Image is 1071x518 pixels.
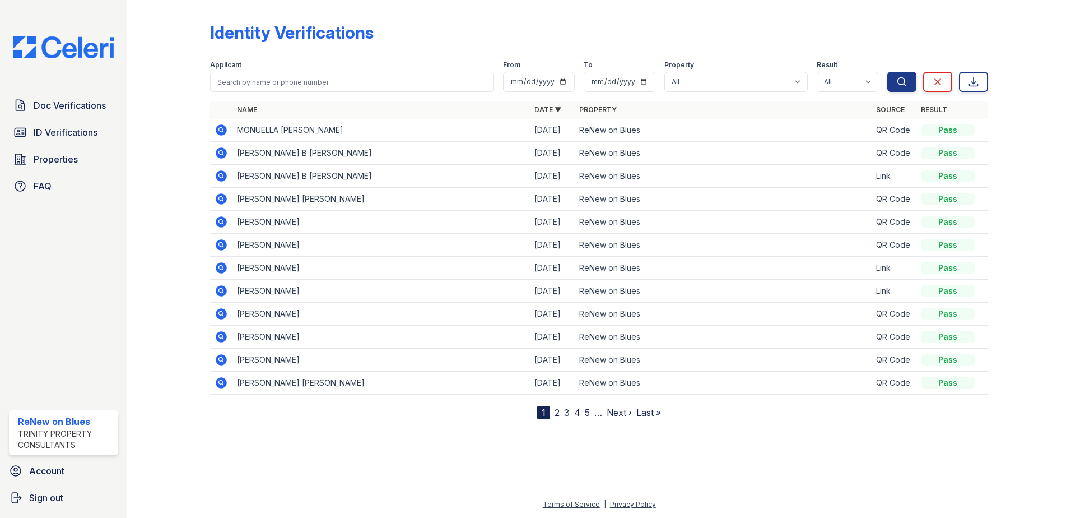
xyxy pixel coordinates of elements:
td: [DATE] [530,234,575,257]
img: CE_Logo_Blue-a8612792a0a2168367f1c8372b55b34899dd931a85d93a1a3d3e32e68fde9ad4.png [4,36,123,58]
div: Pass [921,239,975,251]
td: [PERSON_NAME] [232,349,530,372]
a: Result [921,105,947,114]
a: FAQ [9,175,118,197]
div: Pass [921,147,975,159]
div: Identity Verifications [210,22,374,43]
td: [DATE] [530,119,575,142]
label: Applicant [210,61,241,70]
td: ReNew on Blues [575,165,872,188]
td: ReNew on Blues [575,257,872,280]
td: [PERSON_NAME] [PERSON_NAME] [232,372,530,395]
a: ID Verifications [9,121,118,144]
td: ReNew on Blues [575,372,872,395]
a: Property [579,105,617,114]
span: Account [29,464,64,478]
td: [DATE] [530,142,575,165]
td: [PERSON_NAME] [232,303,530,326]
a: Terms of Service [543,500,600,508]
div: Pass [921,170,975,182]
td: [DATE] [530,280,575,303]
td: QR Code [872,188,916,211]
span: Doc Verifications [34,99,106,112]
td: ReNew on Blues [575,326,872,349]
td: ReNew on Blues [575,280,872,303]
td: ReNew on Blues [575,349,872,372]
span: … [594,406,602,419]
label: Result [817,61,837,70]
a: Date ▼ [534,105,561,114]
a: 2 [555,407,560,418]
div: Pass [921,354,975,366]
td: [PERSON_NAME] [232,211,530,234]
a: Privacy Policy [610,500,656,508]
td: QR Code [872,234,916,257]
td: Link [872,165,916,188]
td: ReNew on Blues [575,119,872,142]
td: [PERSON_NAME] B [PERSON_NAME] [232,165,530,188]
a: Name [237,105,257,114]
td: [PERSON_NAME] [232,257,530,280]
td: [DATE] [530,326,575,349]
div: 1 [537,406,550,419]
div: Pass [921,216,975,228]
div: Pass [921,377,975,388]
td: QR Code [872,349,916,372]
td: [DATE] [530,211,575,234]
td: [DATE] [530,372,575,395]
div: Pass [921,262,975,274]
div: Pass [921,308,975,320]
td: QR Code [872,211,916,234]
td: [DATE] [530,257,575,280]
td: [PERSON_NAME] [PERSON_NAME] [232,188,530,211]
td: ReNew on Blues [575,142,872,165]
td: Link [872,280,916,303]
td: QR Code [872,326,916,349]
td: ReNew on Blues [575,188,872,211]
td: ReNew on Blues [575,303,872,326]
a: 3 [564,407,570,418]
td: [DATE] [530,188,575,211]
td: [DATE] [530,349,575,372]
a: Properties [9,148,118,170]
span: FAQ [34,179,52,193]
a: Doc Verifications [9,94,118,117]
td: QR Code [872,142,916,165]
input: Search by name or phone number [210,72,494,92]
div: Pass [921,285,975,297]
a: Last » [636,407,661,418]
span: Sign out [29,491,63,505]
label: To [584,61,593,70]
div: Pass [921,193,975,205]
td: QR Code [872,372,916,395]
a: Next › [607,407,632,418]
div: | [604,500,606,508]
span: ID Verifications [34,126,97,139]
label: From [503,61,520,70]
a: 4 [574,407,580,418]
td: [PERSON_NAME] [232,234,530,257]
td: MONUELLA [PERSON_NAME] [232,119,530,142]
a: Source [876,105,905,114]
label: Property [664,61,694,70]
td: QR Code [872,303,916,326]
a: Sign out [4,487,123,509]
td: ReNew on Blues [575,211,872,234]
td: [PERSON_NAME] [232,326,530,349]
td: Link [872,257,916,280]
a: 5 [585,407,590,418]
div: Pass [921,124,975,136]
div: ReNew on Blues [18,415,114,428]
td: [PERSON_NAME] B [PERSON_NAME] [232,142,530,165]
div: Pass [921,331,975,343]
td: ReNew on Blues [575,234,872,257]
span: Properties [34,152,78,166]
div: Trinity Property Consultants [18,428,114,451]
a: Account [4,460,123,482]
td: QR Code [872,119,916,142]
td: [PERSON_NAME] [232,280,530,303]
td: [DATE] [530,165,575,188]
td: [DATE] [530,303,575,326]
